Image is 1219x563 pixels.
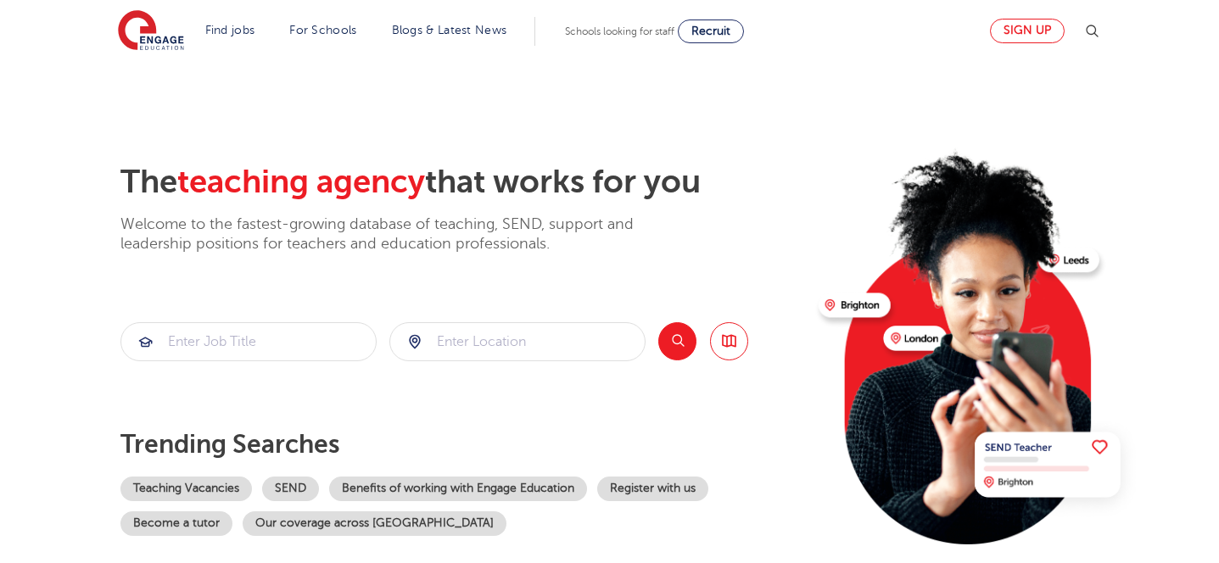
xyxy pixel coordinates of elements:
a: Our coverage across [GEOGRAPHIC_DATA] [243,511,506,536]
a: Benefits of working with Engage Education [329,477,587,501]
a: Recruit [678,20,744,43]
a: Find jobs [205,24,255,36]
button: Search [658,322,696,360]
a: For Schools [289,24,356,36]
img: Engage Education [118,10,184,53]
a: Teaching Vacancies [120,477,252,501]
a: Become a tutor [120,511,232,536]
a: Register with us [597,477,708,501]
a: Sign up [990,19,1065,43]
input: Submit [121,323,376,360]
a: SEND [262,477,319,501]
a: Blogs & Latest News [392,24,507,36]
span: teaching agency [177,164,425,200]
span: Recruit [691,25,730,37]
div: Submit [389,322,646,361]
input: Submit [390,323,645,360]
h2: The that works for you [120,163,805,202]
p: Welcome to the fastest-growing database of teaching, SEND, support and leadership positions for t... [120,215,680,254]
div: Submit [120,322,377,361]
span: Schools looking for staff [565,25,674,37]
p: Trending searches [120,429,805,460]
